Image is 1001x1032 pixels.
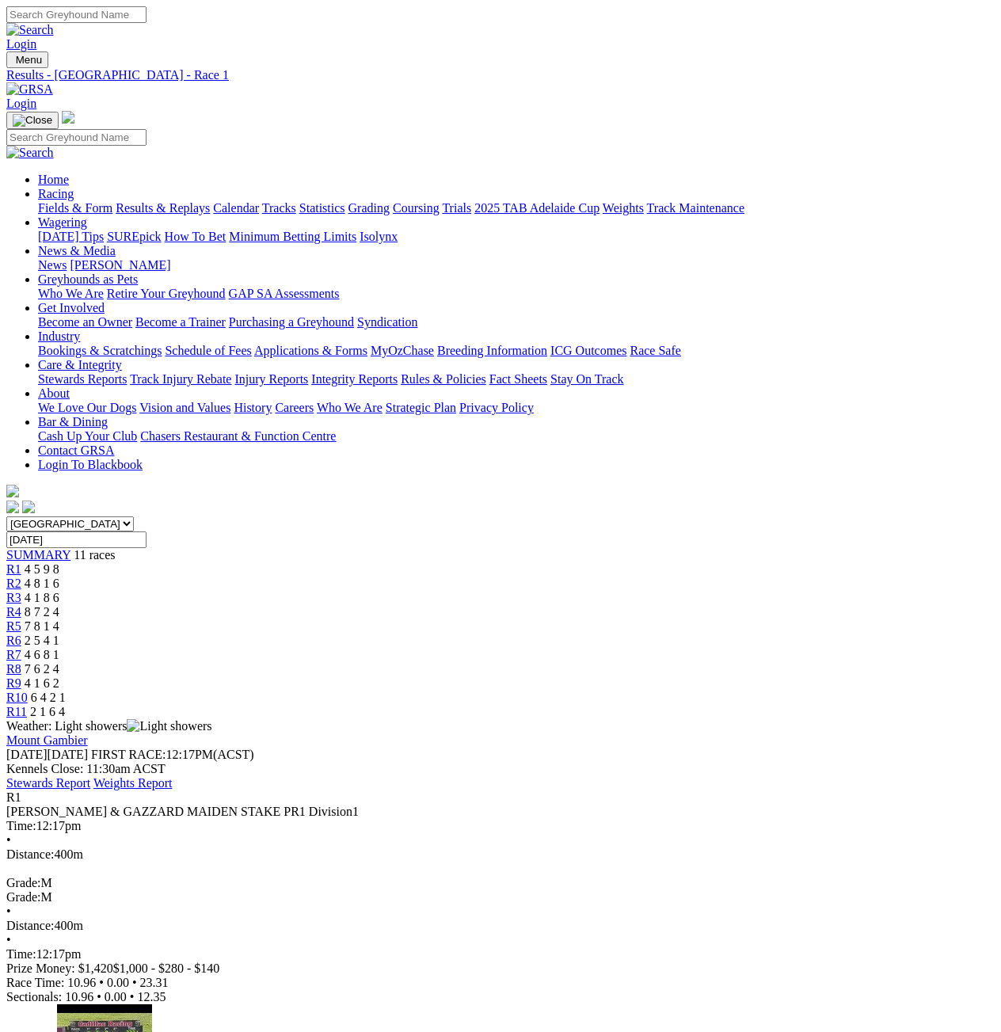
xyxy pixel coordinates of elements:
[442,201,471,215] a: Trials
[107,230,161,243] a: SUREpick
[6,605,21,619] a: R4
[6,51,48,68] button: Toggle navigation
[348,201,390,215] a: Grading
[6,833,11,847] span: •
[31,691,66,704] span: 6 4 2 1
[401,372,486,386] a: Rules & Policies
[550,372,623,386] a: Stay On Track
[6,748,48,761] span: [DATE]
[6,962,995,976] div: Prize Money: $1,420
[30,705,65,718] span: 2 1 6 4
[6,819,995,833] div: 12:17pm
[93,776,173,790] a: Weights Report
[6,562,21,576] a: R1
[38,429,995,444] div: Bar & Dining
[229,230,356,243] a: Minimum Betting Limits
[132,976,137,989] span: •
[97,990,101,1003] span: •
[38,415,108,428] a: Bar & Dining
[38,372,995,387] div: Care & Integrity
[6,919,54,932] span: Distance:
[135,315,226,329] a: Become a Trainer
[38,258,67,272] a: News
[99,976,104,989] span: •
[6,619,21,633] a: R5
[38,315,132,329] a: Become an Owner
[6,876,41,889] span: Grade:
[137,990,166,1003] span: 12.35
[38,401,995,415] div: About
[6,662,21,676] a: R8
[6,748,88,761] span: [DATE]
[25,676,59,690] span: 4 1 6 2
[234,372,308,386] a: Injury Reports
[38,201,995,215] div: Racing
[62,111,74,124] img: logo-grsa-white.png
[38,230,995,244] div: Wagering
[38,458,143,471] a: Login To Blackbook
[6,719,212,733] span: Weather: Light showers
[25,648,59,661] span: 4 6 8 1
[474,201,599,215] a: 2025 TAB Adelaide Cup
[38,244,116,257] a: News & Media
[6,890,995,904] div: M
[299,201,345,215] a: Statistics
[38,387,70,400] a: About
[74,548,115,562] span: 11 races
[25,605,59,619] span: 8 7 2 4
[38,201,112,215] a: Fields & Form
[107,287,226,300] a: Retire Your Greyhound
[91,748,166,761] span: FIRST RACE:
[254,344,367,357] a: Applications & Forms
[38,358,122,371] a: Care & Integrity
[489,372,547,386] a: Fact Sheets
[6,591,21,604] span: R3
[165,230,226,243] a: How To Bet
[38,215,87,229] a: Wagering
[6,68,995,82] a: Results - [GEOGRAPHIC_DATA] - Race 1
[275,401,314,414] a: Careers
[130,990,135,1003] span: •
[360,230,398,243] a: Isolynx
[6,847,54,861] span: Distance:
[262,201,296,215] a: Tracks
[357,315,417,329] a: Syndication
[6,705,27,718] span: R11
[38,401,136,414] a: We Love Our Dogs
[6,485,19,497] img: logo-grsa-white.png
[6,947,36,961] span: Time:
[38,287,104,300] a: Who We Are
[6,976,64,989] span: Race Time:
[393,201,440,215] a: Coursing
[6,6,147,23] input: Search
[6,37,36,51] a: Login
[6,548,70,562] span: SUMMARY
[386,401,456,414] a: Strategic Plan
[647,201,744,215] a: Track Maintenance
[6,947,995,962] div: 12:17pm
[6,648,21,661] a: R7
[13,114,52,127] img: Close
[38,372,127,386] a: Stewards Reports
[130,372,231,386] a: Track Injury Rebate
[38,287,995,301] div: Greyhounds as Pets
[127,719,211,733] img: Light showers
[38,187,74,200] a: Racing
[6,890,41,904] span: Grade:
[25,619,59,633] span: 7 8 1 4
[6,904,11,918] span: •
[38,429,137,443] a: Cash Up Your Club
[213,201,259,215] a: Calendar
[6,762,995,776] div: Kennels Close: 11:30am ACST
[6,676,21,690] a: R9
[6,112,59,129] button: Toggle navigation
[6,691,28,704] a: R10
[116,201,210,215] a: Results & Replays
[139,401,230,414] a: Vision and Values
[6,577,21,590] a: R2
[6,634,21,647] a: R6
